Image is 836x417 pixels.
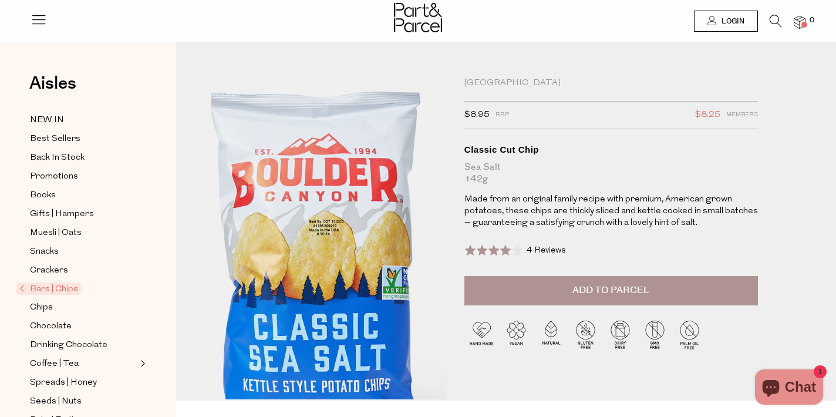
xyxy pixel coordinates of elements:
img: Part&Parcel [394,3,442,32]
span: Spreads | Honey [30,376,97,390]
span: Seeds | Nuts [30,395,82,409]
a: Seeds | Nuts [30,394,137,409]
img: P_P-ICONS-Live_Bec_V11_Dairy_Free.svg [603,317,638,352]
a: Snacks [30,244,137,259]
img: P_P-ICONS-Live_Bec_V11_Gluten_Free.svg [568,317,603,352]
span: Gifts | Hampers [30,207,94,221]
span: 4 Reviews [527,246,566,255]
button: Add to Parcel [464,276,758,305]
a: 0 [794,16,805,28]
span: Promotions [30,170,78,184]
span: NEW IN [30,113,64,127]
span: Drinking Chocolate [30,338,107,352]
button: Expand/Collapse Coffee | Tea [137,357,146,371]
a: Bars | Chips [19,282,137,296]
img: P_P-ICONS-Live_Bec_V11_Vegan.svg [499,317,534,352]
a: Coffee | Tea [30,357,137,371]
span: Add to Parcel [572,284,649,297]
div: Sea Salt 142g [464,162,758,185]
span: Books [30,189,56,203]
span: 0 [807,15,817,26]
a: Chips [30,300,137,315]
a: Books [30,188,137,203]
a: Aisles [29,75,76,104]
a: Drinking Chocolate [30,338,137,352]
img: P_P-ICONS-Live_Bec_V11_Handmade.svg [464,317,499,352]
div: [GEOGRAPHIC_DATA] [464,78,758,89]
a: NEW IN [30,113,137,127]
span: Back In Stock [30,151,85,165]
span: Chocolate [30,320,72,334]
span: Login [719,16,744,26]
span: Crackers [30,264,68,278]
a: Promotions [30,169,137,184]
span: $8.95 [464,107,490,123]
a: Best Sellers [30,132,137,146]
a: Chocolate [30,319,137,334]
a: Back In Stock [30,150,137,165]
span: Best Sellers [30,132,80,146]
span: $8.25 [695,107,720,123]
img: P_P-ICONS-Live_Bec_V11_Natural.svg [534,317,568,352]
span: Muesli | Oats [30,226,82,240]
a: Login [694,11,758,32]
a: Muesli | Oats [30,226,137,240]
inbox-online-store-chat: Shopify online store chat [751,369,827,408]
span: Snacks [30,245,59,259]
a: Gifts | Hampers [30,207,137,221]
img: P_P-ICONS-Live_Bec_V11_GMO_Free.svg [638,317,672,352]
p: Made from an original family recipe with premium, American grown potatoes, these chips are thickl... [464,194,758,229]
a: Crackers [30,263,137,278]
div: Classic Cut Chip [464,144,758,156]
a: Spreads | Honey [30,375,137,390]
span: RRP [495,107,509,123]
span: Aisles [29,70,76,96]
span: Members [726,107,758,123]
span: Bars | Chips [16,283,81,295]
span: Coffee | Tea [30,357,79,371]
span: Chips [30,301,53,315]
img: P_P-ICONS-Live_Bec_V11_Palm_Oil_Free.svg [672,317,707,352]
